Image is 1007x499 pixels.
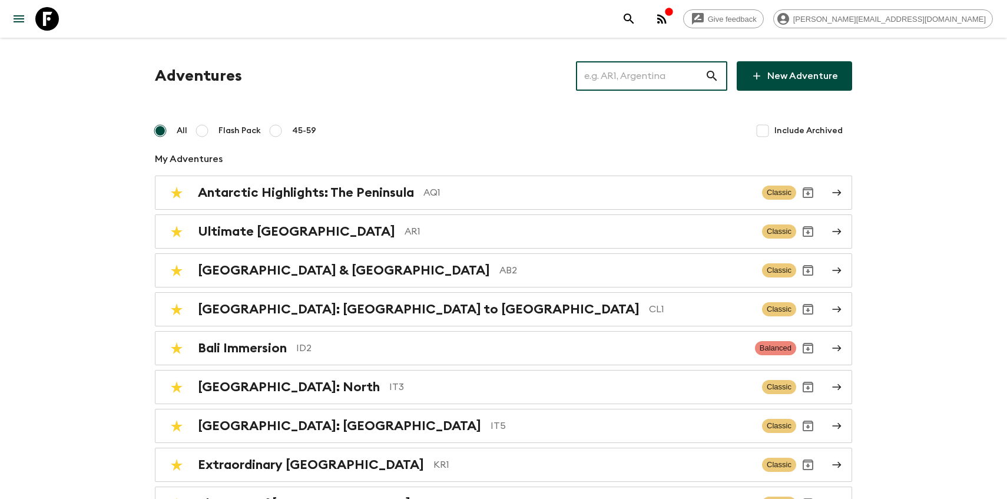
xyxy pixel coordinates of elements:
[198,263,490,278] h2: [GEOGRAPHIC_DATA] & [GEOGRAPHIC_DATA]
[796,453,820,477] button: Archive
[155,152,852,166] p: My Adventures
[796,259,820,282] button: Archive
[405,224,753,239] p: AR1
[762,224,796,239] span: Classic
[198,418,481,434] h2: [GEOGRAPHIC_DATA]: [GEOGRAPHIC_DATA]
[198,341,287,356] h2: Bali Immersion
[796,220,820,243] button: Archive
[389,380,753,394] p: IT3
[155,292,852,326] a: [GEOGRAPHIC_DATA]: [GEOGRAPHIC_DATA] to [GEOGRAPHIC_DATA]CL1ClassicArchive
[649,302,753,316] p: CL1
[198,224,395,239] h2: Ultimate [GEOGRAPHIC_DATA]
[155,253,852,287] a: [GEOGRAPHIC_DATA] & [GEOGRAPHIC_DATA]AB2ClassicArchive
[198,457,424,472] h2: Extraordinary [GEOGRAPHIC_DATA]
[762,380,796,394] span: Classic
[762,458,796,472] span: Classic
[423,186,753,200] p: AQ1
[762,263,796,277] span: Classic
[787,15,992,24] span: [PERSON_NAME][EMAIL_ADDRESS][DOMAIN_NAME]
[762,186,796,200] span: Classic
[796,414,820,438] button: Archive
[198,379,380,395] h2: [GEOGRAPHIC_DATA]: North
[683,9,764,28] a: Give feedback
[762,419,796,433] span: Classic
[499,263,753,277] p: AB2
[218,125,261,137] span: Flash Pack
[155,64,242,88] h1: Adventures
[177,125,187,137] span: All
[617,7,641,31] button: search adventures
[774,125,843,137] span: Include Archived
[755,341,796,355] span: Balanced
[762,302,796,316] span: Classic
[296,341,746,355] p: ID2
[796,181,820,204] button: Archive
[292,125,316,137] span: 45-59
[198,185,414,200] h2: Antarctic Highlights: The Peninsula
[155,176,852,210] a: Antarctic Highlights: The PeninsulaAQ1ClassicArchive
[155,214,852,249] a: Ultimate [GEOGRAPHIC_DATA]AR1ClassicArchive
[198,302,640,317] h2: [GEOGRAPHIC_DATA]: [GEOGRAPHIC_DATA] to [GEOGRAPHIC_DATA]
[737,61,852,91] a: New Adventure
[155,409,852,443] a: [GEOGRAPHIC_DATA]: [GEOGRAPHIC_DATA]IT5ClassicArchive
[796,375,820,399] button: Archive
[491,419,753,433] p: IT5
[796,298,820,321] button: Archive
[773,9,993,28] div: [PERSON_NAME][EMAIL_ADDRESS][DOMAIN_NAME]
[7,7,31,31] button: menu
[796,336,820,360] button: Archive
[433,458,753,472] p: KR1
[155,370,852,404] a: [GEOGRAPHIC_DATA]: NorthIT3ClassicArchive
[155,448,852,482] a: Extraordinary [GEOGRAPHIC_DATA]KR1ClassicArchive
[576,60,705,92] input: e.g. AR1, Argentina
[701,15,763,24] span: Give feedback
[155,331,852,365] a: Bali ImmersionID2BalancedArchive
